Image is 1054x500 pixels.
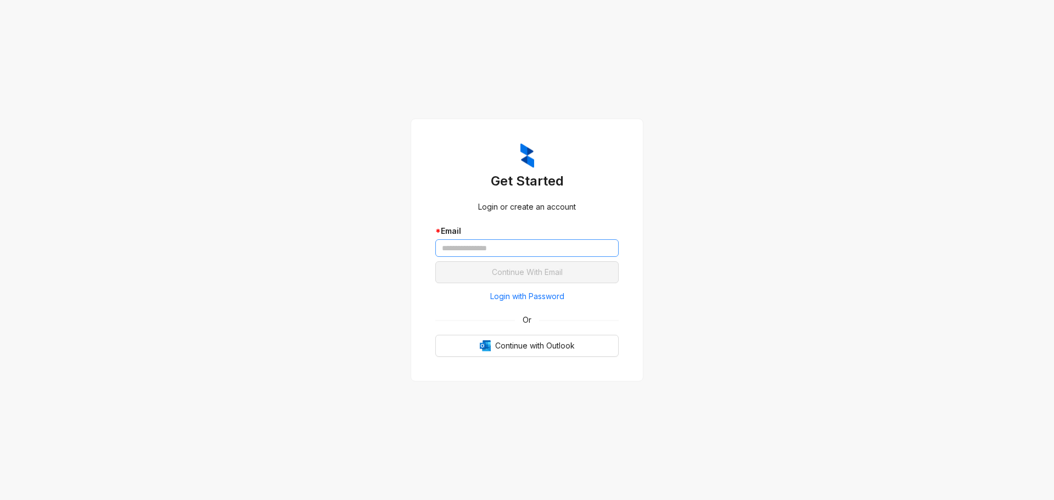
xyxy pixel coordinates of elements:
span: Or [515,314,539,326]
button: Login with Password [435,288,619,305]
img: ZumaIcon [520,143,534,168]
button: OutlookContinue with Outlook [435,335,619,357]
div: Email [435,225,619,237]
div: Login or create an account [435,201,619,213]
span: Continue with Outlook [495,340,575,352]
button: Continue With Email [435,261,619,283]
img: Outlook [480,340,491,351]
h3: Get Started [435,172,619,190]
span: Login with Password [490,290,564,302]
